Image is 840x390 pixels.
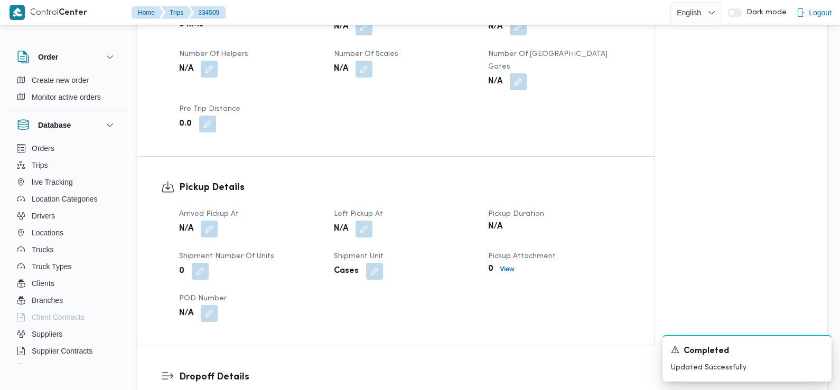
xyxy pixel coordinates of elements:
[32,159,48,172] span: Trips
[179,51,248,58] span: Number of Helpers
[10,5,25,20] img: X8yXhbKr1z7QwAAAABJRU5ErkJggg==
[179,295,227,302] span: POD Number
[742,8,787,17] span: Dark mode
[32,74,89,87] span: Create new order
[488,51,608,70] span: Number of [GEOGRAPHIC_DATA] Gates
[179,63,193,75] b: N/A
[13,140,120,157] button: Orders
[32,243,53,256] span: Trucks
[179,180,631,195] h3: Pickup Details
[792,2,836,23] button: Logout
[179,265,184,278] b: 0
[13,224,120,241] button: Locations
[488,21,502,33] b: N/A
[32,345,92,357] span: Supplier Contracts
[488,263,493,275] b: 0
[32,311,85,324] span: Client Contracts
[38,119,71,131] h3: Database
[179,118,192,130] b: 0.0
[488,75,502,88] b: N/A
[809,6,832,19] span: Logout
[488,221,502,233] b: N/A
[32,176,73,188] span: live Tracking
[13,258,120,275] button: Truck Types
[59,9,87,17] b: Center
[496,263,518,275] button: View
[13,174,120,191] button: live Tracking
[500,265,514,273] b: View
[161,6,192,19] button: Trips
[13,72,120,89] button: Create new order
[32,142,54,155] span: Orders
[32,328,62,340] span: Suppliers
[32,362,58,374] span: Devices
[13,157,120,174] button: Trips
[13,207,120,224] button: Drivers
[488,253,556,260] span: Pickup Attachment
[13,191,120,207] button: Location Categories
[334,63,348,75] b: N/A
[8,72,125,110] div: Order
[13,241,120,258] button: Trucks
[179,307,193,320] b: N/A
[32,294,63,307] span: Branches
[132,6,163,19] button: Home
[334,211,383,217] span: Left Pickup At
[32,277,54,290] span: Clients
[190,6,226,19] button: 334509
[32,260,71,273] span: Truck Types
[13,309,120,326] button: Client Contracts
[13,343,120,359] button: Supplier Contracts
[671,345,823,358] div: Notification
[8,140,125,368] div: Database
[671,362,823,373] p: Updated Successfully
[488,211,544,217] span: Pickup Duration
[179,211,239,217] span: Arrived Pickup At
[13,326,120,343] button: Suppliers
[334,51,398,58] span: Number of Scales
[334,253,384,260] span: Shipment Unit
[32,210,55,222] span: Drivers
[13,292,120,309] button: Branches
[17,119,116,131] button: Database
[179,223,193,235] b: N/A
[38,51,58,63] h3: Order
[179,370,804,384] h3: Dropoff Details
[334,21,348,33] b: N/A
[179,106,240,112] span: Pre Trip Distance
[32,91,101,103] span: Monitor active orders
[179,253,274,260] span: Shipment Number of Units
[32,226,63,239] span: Locations
[17,51,116,63] button: Order
[13,359,120,376] button: Devices
[684,345,729,358] span: Completed
[32,193,98,205] span: Location Categories
[334,223,348,235] b: N/A
[13,89,120,106] button: Monitor active orders
[334,265,359,278] b: Cases
[13,275,120,292] button: Clients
